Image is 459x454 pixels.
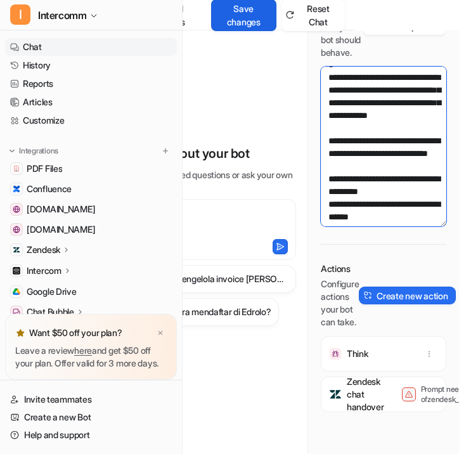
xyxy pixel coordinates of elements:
[329,388,342,401] img: Zendesk chat handover icon
[161,146,170,155] img: menu_add.svg
[38,6,86,24] span: Intercomm
[27,243,60,256] p: Zendesk
[157,329,164,337] img: x
[27,285,77,298] span: Google Drive
[5,200,177,218] a: www.helpdesk.com[DOMAIN_NAME]
[8,146,16,155] img: expand menu
[89,265,296,293] button: Bagaimana cara mengelola invoice dan pembayaran di Plane?Bagaimana cara mengelola invoice [PERSON...
[5,145,62,157] button: Integrations
[5,221,177,238] a: app.intercom.com[DOMAIN_NAME]
[5,408,177,426] a: Create a new Bot
[5,93,177,111] a: Articles
[359,287,455,304] button: Create new action
[13,205,20,213] img: www.helpdesk.com
[5,56,177,74] a: History
[285,10,294,20] img: reset
[347,347,368,360] p: Think
[27,223,95,236] span: [DOMAIN_NAME]
[329,347,342,360] img: Think icon
[321,278,359,328] p: Configure actions your bot can take.
[15,344,167,370] p: Leave a review and get $50 off your plan. Offer valid for 3 more days.
[109,272,288,285] h3: Bagaimana cara mengelola invoice [PERSON_NAME] pembayaran di Plane?
[13,288,20,295] img: Google Drive
[5,160,177,178] a: PDF FilesPDF Files
[13,246,20,254] img: Zendesk
[10,4,30,25] span: I
[321,263,359,275] p: Actions
[364,291,373,300] img: create-action-icon.svg
[13,226,20,233] img: app.intercom.com
[27,162,62,175] span: PDF Files
[106,298,278,326] button: Bagaimana cara mendaftar di Edrolo?Bagaimana cara mendaftar di Edrolo?
[74,345,92,356] a: here
[126,305,271,318] h3: Bagaimana cara mendaftar di Edrolo?
[27,183,72,195] span: Confluence
[15,328,25,338] img: star
[19,146,58,156] p: Integrations
[92,168,292,181] p: Use one of the suggested questions or ask your own
[5,38,177,56] a: Chat
[27,203,95,216] span: [DOMAIN_NAME]
[5,112,177,129] a: Customize
[5,391,177,408] a: Invite teammates
[27,306,74,318] p: Chat Bubble
[5,75,177,93] a: Reports
[13,165,20,172] img: PDF Files
[135,144,249,163] p: 👇 Test out your bot
[29,327,122,339] p: Want $50 off your plan?
[27,264,61,277] p: Intercom
[13,185,20,193] img: Confluence
[5,283,177,301] a: Google DriveGoogle Drive
[5,426,177,444] a: Help and support
[5,180,177,198] a: ConfluenceConfluence
[13,267,20,275] img: Intercom
[13,308,20,316] img: Chat Bubble
[347,375,384,413] p: Zendesk chat handover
